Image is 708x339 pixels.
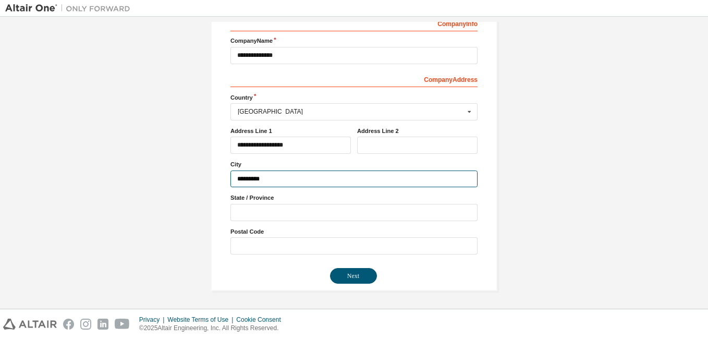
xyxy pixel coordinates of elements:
[357,127,478,135] label: Address Line 2
[230,15,478,31] div: Company Info
[115,319,130,330] img: youtube.svg
[330,268,377,284] button: Next
[167,316,236,324] div: Website Terms of Use
[236,316,287,324] div: Cookie Consent
[230,93,478,102] label: Country
[139,324,287,333] p: © 2025 Altair Engineering, Inc. All Rights Reserved.
[5,3,136,14] img: Altair One
[238,108,465,115] div: [GEOGRAPHIC_DATA]
[230,193,478,202] label: State / Province
[80,319,91,330] img: instagram.svg
[230,160,478,168] label: City
[97,319,108,330] img: linkedin.svg
[63,319,74,330] img: facebook.svg
[230,37,478,45] label: Company Name
[230,127,351,135] label: Address Line 1
[230,70,478,87] div: Company Address
[139,316,167,324] div: Privacy
[230,227,478,236] label: Postal Code
[3,319,57,330] img: altair_logo.svg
